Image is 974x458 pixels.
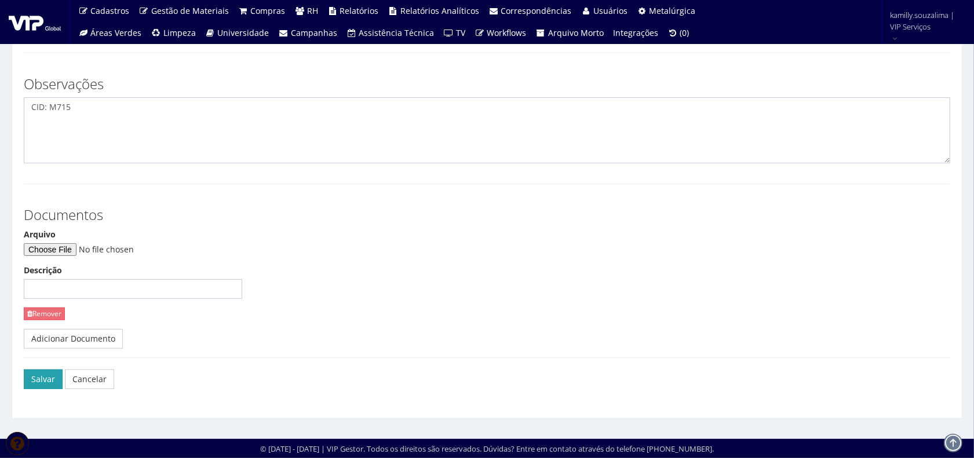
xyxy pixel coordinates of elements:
[890,9,959,32] span: kamilly.souzalima | VIP Serviços
[613,27,658,38] span: Integrações
[163,27,196,38] span: Limpeza
[501,5,572,16] span: Correspondências
[593,5,628,16] span: Usuários
[91,5,130,16] span: Cadastros
[151,5,229,16] span: Gestão de Materiais
[340,5,379,16] span: Relatórios
[251,5,286,16] span: Compras
[74,22,147,44] a: Áreas Verdes
[456,27,465,38] span: TV
[9,13,61,31] img: logo
[548,27,604,38] span: Arquivo Morto
[608,22,663,44] a: Integrações
[24,307,65,320] a: Remover
[439,22,470,44] a: TV
[487,27,527,38] span: Workflows
[200,22,274,44] a: Universidade
[218,27,269,38] span: Universidade
[342,22,439,44] a: Assistência Técnica
[24,265,62,276] label: Descrição
[650,5,696,16] span: Metalúrgica
[91,27,142,38] span: Áreas Verdes
[400,5,479,16] span: Relatórios Analíticos
[24,76,950,91] h3: Observações
[260,444,714,455] div: © [DATE] - [DATE] | VIP Gestor. Todos os direitos são reservados. Dúvidas? Entre em contato atrav...
[470,22,531,44] a: Workflows
[680,27,690,38] span: (0)
[24,207,950,222] h3: Documentos
[147,22,201,44] a: Limpeza
[291,27,337,38] span: Campanhas
[531,22,609,44] a: Arquivo Morto
[24,329,123,349] a: Adicionar Documento
[24,369,63,389] button: Salvar
[307,5,318,16] span: RH
[359,27,435,38] span: Assistência Técnica
[274,22,342,44] a: Campanhas
[24,229,56,240] label: Arquivo
[65,369,114,389] a: Cancelar
[663,22,694,44] a: (0)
